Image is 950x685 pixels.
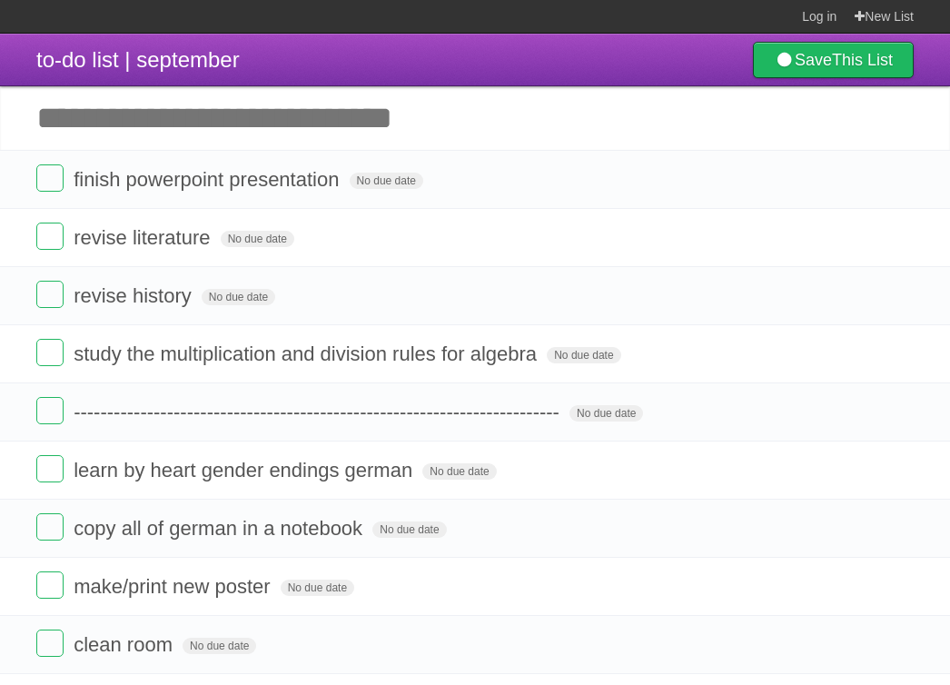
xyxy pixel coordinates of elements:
label: Done [36,281,64,308]
label: Done [36,513,64,541]
span: revise literature [74,226,214,249]
span: study the multiplication and division rules for algebra [74,342,541,365]
span: No due date [183,638,256,654]
span: No due date [202,289,275,305]
span: No due date [569,405,643,422]
span: No due date [350,173,423,189]
span: copy all of german in a notebook [74,517,367,540]
span: to-do list | september [36,47,240,72]
span: No due date [221,231,294,247]
span: No due date [372,521,446,538]
span: ------------------------------------------------------------------------- [74,401,564,423]
span: revise history [74,284,196,307]
span: learn by heart gender endings german [74,459,417,481]
label: Done [36,223,64,250]
b: This List [832,51,893,69]
span: No due date [422,463,496,480]
label: Done [36,397,64,424]
span: clean room [74,633,177,656]
label: Done [36,339,64,366]
span: make/print new poster [74,575,274,598]
label: Done [36,164,64,192]
span: finish powerpoint presentation [74,168,343,191]
a: SaveThis List [753,42,914,78]
label: Done [36,455,64,482]
span: No due date [547,347,620,363]
label: Done [36,571,64,599]
label: Done [36,630,64,657]
span: No due date [281,580,354,596]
